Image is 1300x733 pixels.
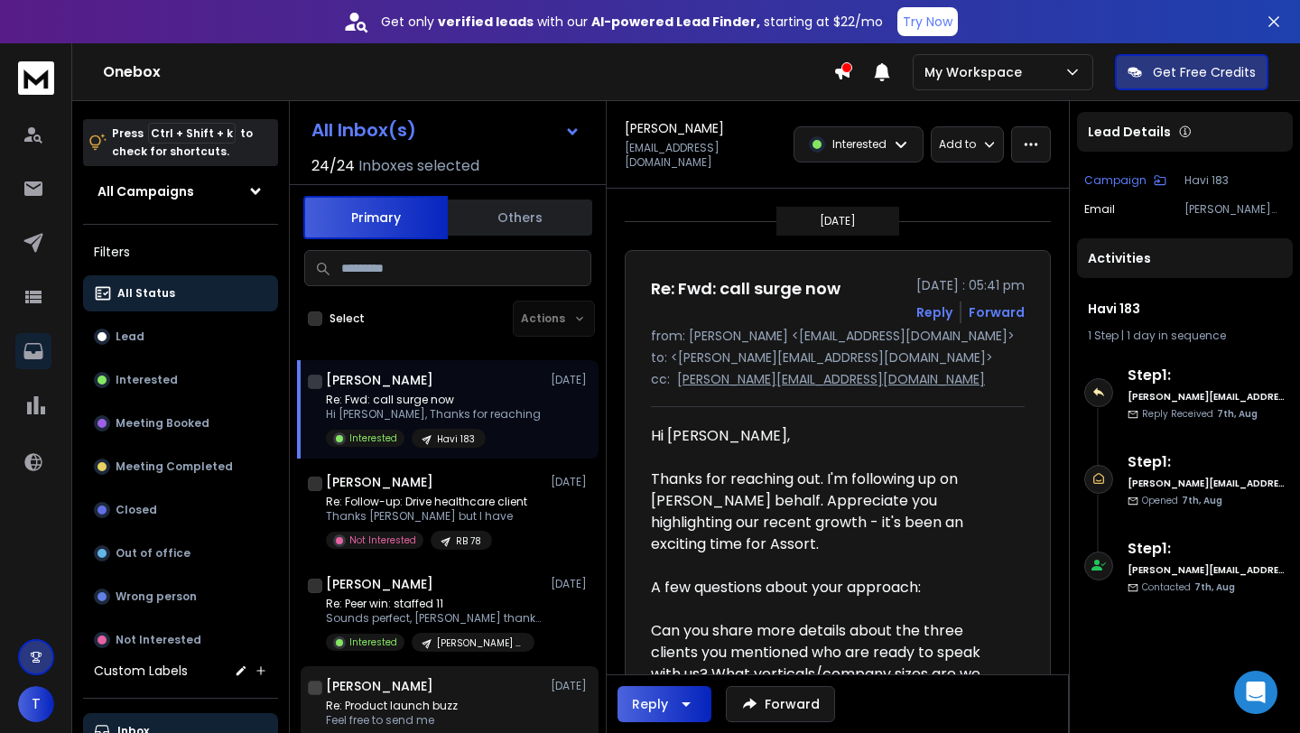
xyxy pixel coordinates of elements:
[1184,173,1286,188] p: Havi 183
[438,13,534,31] strong: verified leads
[1128,538,1286,560] h6: Step 1 :
[1128,451,1286,473] h6: Step 1 :
[924,63,1029,81] p: My Workspace
[97,182,194,200] h1: All Campaigns
[1182,494,1222,507] span: 7th, Aug
[83,449,278,485] button: Meeting Completed
[326,509,527,524] p: Thanks [PERSON_NAME] but I have
[625,119,724,137] h1: [PERSON_NAME]
[330,311,365,326] label: Select
[1217,407,1258,421] span: 7th, Aug
[116,373,178,387] p: Interested
[83,239,278,264] h3: Filters
[311,121,416,139] h1: All Inbox(s)
[1142,494,1222,507] p: Opened
[116,633,201,647] p: Not Interested
[381,13,883,31] p: Get only with our starting at $22/mo
[326,611,543,626] p: Sounds perfect, [PERSON_NAME] thank you
[625,141,783,170] p: [EMAIL_ADDRESS][DOMAIN_NAME]
[326,713,475,728] p: Feel free to send me
[651,276,840,302] h1: Re: Fwd: call surge now
[832,137,887,152] p: Interested
[1088,328,1119,343] span: 1 Step
[112,125,253,161] p: Press to check for shortcuts.
[326,407,541,422] p: Hi [PERSON_NAME], Thanks for reaching
[677,370,985,388] p: [PERSON_NAME][EMAIL_ADDRESS][DOMAIN_NAME]
[632,695,668,713] div: Reply
[1128,365,1286,386] h6: Step 1 :
[651,370,670,388] p: cc:
[1234,671,1277,714] div: Open Intercom Messenger
[83,622,278,658] button: Not Interested
[1088,300,1282,318] h1: Havi 183
[551,577,591,591] p: [DATE]
[326,677,433,695] h1: [PERSON_NAME]
[903,13,952,31] p: Try Now
[1084,173,1147,188] p: Campaign
[1127,328,1226,343] span: 1 day in sequence
[617,686,711,722] button: Reply
[326,371,433,389] h1: [PERSON_NAME]
[551,679,591,693] p: [DATE]
[116,589,197,604] p: Wrong person
[1115,54,1268,90] button: Get Free Credits
[897,7,958,36] button: Try Now
[326,495,527,509] p: Re: Follow-up: Drive healthcare client
[969,303,1025,321] div: Forward
[83,579,278,615] button: Wrong person
[326,473,433,491] h1: [PERSON_NAME]
[820,214,856,228] p: [DATE]
[1088,123,1171,141] p: Lead Details
[437,636,524,650] p: [PERSON_NAME] 437
[297,112,595,148] button: All Inbox(s)
[83,173,278,209] button: All Campaigns
[349,534,416,547] p: Not Interested
[1142,407,1258,421] p: Reply Received
[1128,477,1286,490] h6: [PERSON_NAME][EMAIL_ADDRESS][DOMAIN_NAME]
[358,155,479,177] h3: Inboxes selected
[83,319,278,355] button: Lead
[551,475,591,489] p: [DATE]
[551,373,591,387] p: [DATE]
[326,393,541,407] p: Re: Fwd: call surge now
[326,575,433,593] h1: [PERSON_NAME]
[1084,202,1115,217] p: Email
[94,662,188,680] h3: Custom Labels
[18,686,54,722] button: T
[448,198,592,237] button: Others
[726,686,835,722] button: Forward
[116,329,144,344] p: Lead
[1084,173,1166,188] button: Campaign
[651,348,1025,366] p: to: <[PERSON_NAME][EMAIL_ADDRESS][DOMAIN_NAME]>
[916,303,952,321] button: Reply
[349,431,397,445] p: Interested
[18,61,54,95] img: logo
[117,286,175,301] p: All Status
[116,416,209,431] p: Meeting Booked
[303,196,448,239] button: Primary
[116,546,190,561] p: Out of office
[311,155,355,177] span: 24 / 24
[456,534,481,548] p: RB 78
[116,503,157,517] p: Closed
[1128,390,1286,404] h6: [PERSON_NAME][EMAIL_ADDRESS][DOMAIN_NAME]
[1077,238,1293,278] div: Activities
[83,405,278,441] button: Meeting Booked
[83,492,278,528] button: Closed
[939,137,976,152] p: Add to
[437,432,475,446] p: Havi 183
[651,327,1025,345] p: from: [PERSON_NAME] <[EMAIL_ADDRESS][DOMAIN_NAME]>
[326,699,475,713] p: Re: Product launch buzz
[1128,563,1286,577] h6: [PERSON_NAME][EMAIL_ADDRESS][DOMAIN_NAME]
[1142,580,1235,594] p: Contacted
[1088,329,1282,343] div: |
[103,61,833,83] h1: Onebox
[83,535,278,571] button: Out of office
[83,275,278,311] button: All Status
[148,123,236,144] span: Ctrl + Shift + k
[1153,63,1256,81] p: Get Free Credits
[349,636,397,649] p: Interested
